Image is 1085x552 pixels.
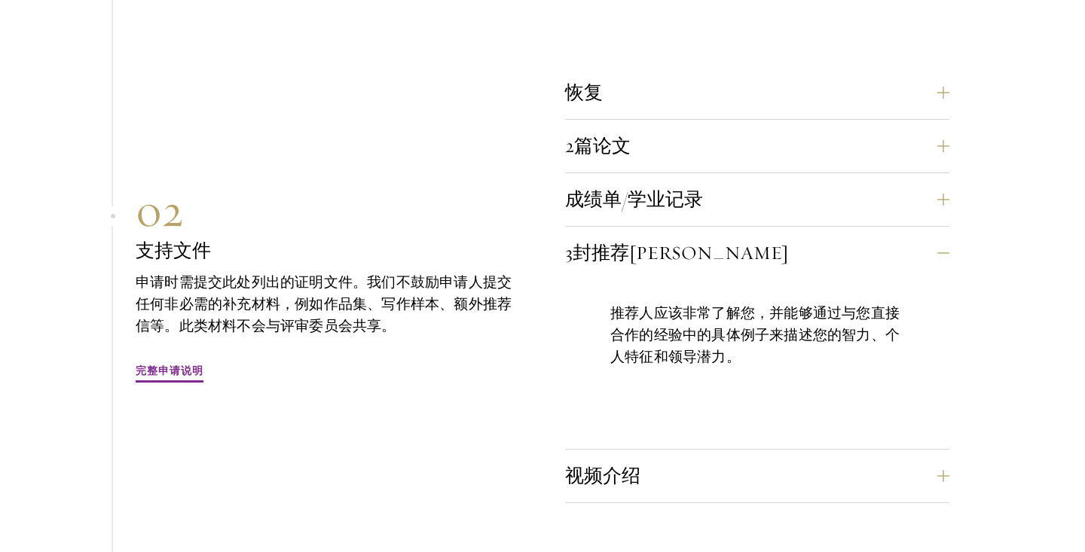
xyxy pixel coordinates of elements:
font: 2篇论文 [565,134,631,157]
font: 3封推荐[PERSON_NAME] [565,241,789,264]
button: 成绩单/学业记录 [565,181,949,218]
font: 恢复 [565,81,603,104]
font: 成绩单/学业记录 [565,188,703,211]
button: 3封推荐[PERSON_NAME] [565,235,949,271]
font: 申请时需提交此处列出的证明文件。我们不鼓励申请人提交任何非必需的补充材料，例如作品集、写作样本、额外推荐信等。此类材料不会与评审委员会共享。 [136,271,512,337]
button: 恢复 [565,75,949,111]
font: 推荐人应该非常了解您，并能够通过与您直接合作的经验中的具体例子来描述您的智力、个人特征和领导潜力。 [610,302,900,367]
font: 02 [136,182,184,239]
button: 2篇论文 [565,128,949,164]
font: 完整申请说明 [136,363,203,379]
font: 视频介绍 [565,464,640,487]
font: 支持文件 [136,239,211,262]
button: 视频介绍 [565,458,949,494]
a: 完整申请说明 [136,360,203,386]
